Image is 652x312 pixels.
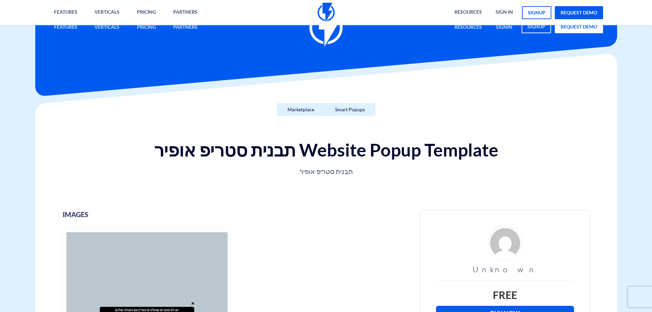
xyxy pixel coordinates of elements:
[49,20,82,35] a: Features
[42,140,610,160] h1: תבנית סטריפ אופיר Website Popup Template
[168,20,203,35] a: Partners
[99,167,553,176] p: תבנית סטריפ אופיר
[522,6,551,19] a: signup
[555,6,603,19] a: request demo
[436,288,574,302] div: Free
[63,211,411,218] h3: images
[555,20,603,33] a: request demo
[277,103,325,116] a: Marketplace
[488,226,522,260] img: d4fe36f24926ae2e6254bfc5557d6d03
[491,20,517,35] a: signin
[132,20,161,35] a: Pricing
[449,20,487,35] a: Resources
[522,20,551,33] a: signup
[436,265,574,274] h3: Unknown
[324,103,375,116] a: Smart Popups
[89,20,125,35] a: Verticals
